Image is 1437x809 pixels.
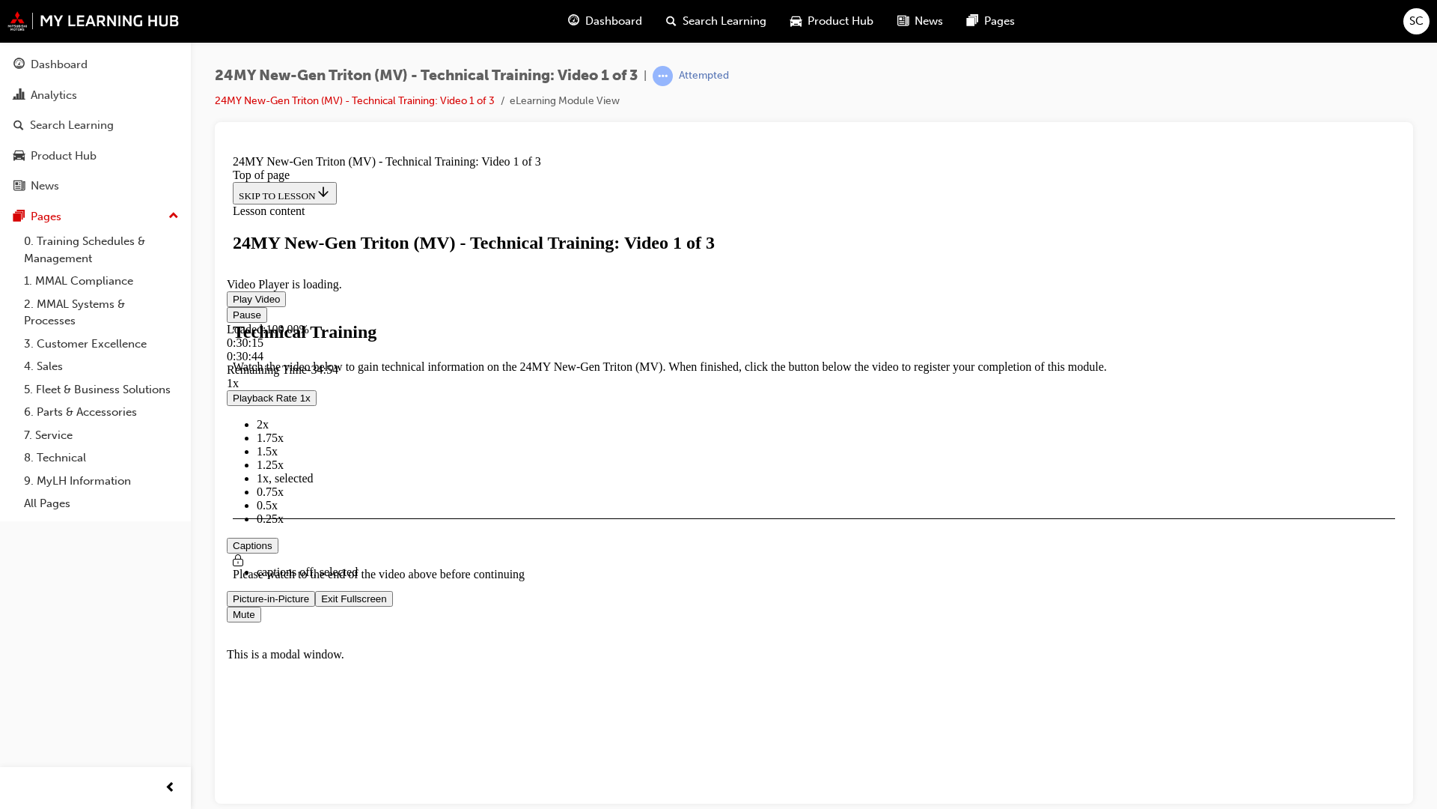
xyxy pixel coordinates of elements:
a: 8. Technical [18,446,185,470]
span: | [644,67,647,85]
div: Attempted [679,69,729,83]
span: pages-icon [13,210,25,224]
button: SC [1403,8,1430,34]
a: Dashboard [6,51,185,79]
span: Pages [984,13,1015,30]
span: News [915,13,943,30]
a: 2. MMAL Systems & Processes [18,293,185,333]
span: chart-icon [13,89,25,103]
button: Pages [6,203,185,231]
a: All Pages [18,492,185,515]
span: prev-icon [165,779,176,798]
div: Video player [36,321,1138,321]
span: news-icon [897,12,909,31]
span: news-icon [13,180,25,193]
a: pages-iconPages [955,6,1027,37]
span: up-icon [168,207,179,226]
span: search-icon [666,12,677,31]
a: 1. MMAL Compliance [18,270,185,293]
span: pages-icon [967,12,978,31]
a: Analytics [6,82,185,109]
a: 3. Customer Excellence [18,333,185,356]
a: 24MY New-Gen Triton (MV) - Technical Training: Video 1 of 3 [215,94,495,107]
span: SC [1409,13,1424,30]
a: guage-iconDashboard [556,6,654,37]
a: Product Hub [6,142,185,170]
span: guage-icon [13,58,25,72]
span: Search Learning [683,13,766,30]
button: DashboardAnalyticsSearch LearningProduct HubNews [6,48,185,203]
a: 6. Parts & Accessories [18,401,185,424]
div: Search Learning [30,117,114,134]
a: news-iconNews [885,6,955,37]
span: car-icon [13,150,25,163]
span: Dashboard [585,13,642,30]
div: Product Hub [31,148,97,165]
a: News [6,172,185,200]
a: search-iconSearch Learning [654,6,778,37]
a: 4. Sales [18,355,185,378]
span: guage-icon [568,12,579,31]
img: mmal [7,11,180,31]
div: Dashboard [31,56,88,73]
span: 24MY New-Gen Triton (MV) - Technical Training: Video 1 of 3 [215,67,638,85]
a: 0. Training Schedules & Management [18,230,185,270]
div: Pages [31,208,61,225]
div: Analytics [31,87,77,104]
span: learningRecordVerb_ATTEMPT-icon [653,66,673,86]
a: 5. Fleet & Business Solutions [18,378,185,402]
a: Search Learning [6,112,185,139]
span: Product Hub [808,13,873,30]
a: 7. Service [18,424,185,447]
span: car-icon [790,12,802,31]
a: car-iconProduct Hub [778,6,885,37]
div: News [31,178,59,195]
li: eLearning Module View [510,93,620,110]
span: search-icon [13,119,24,133]
a: 9. MyLH Information [18,470,185,493]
